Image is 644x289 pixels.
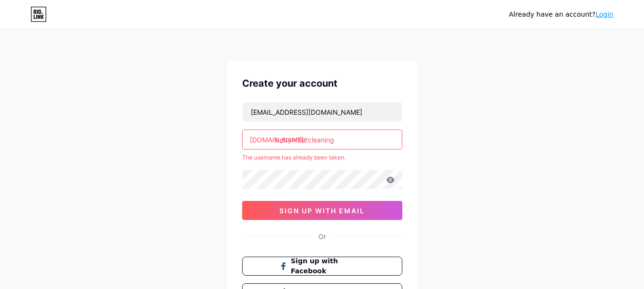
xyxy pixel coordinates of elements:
input: username [243,130,402,149]
div: Already have an account? [509,10,613,20]
div: [DOMAIN_NAME]/ [250,135,306,145]
span: sign up with email [279,207,365,215]
div: Create your account [242,76,402,90]
input: Email [243,102,402,121]
span: Sign up with Facebook [291,256,365,276]
div: Or [318,231,326,241]
div: The username has already been taken. [242,153,402,162]
button: sign up with email [242,201,402,220]
a: Login [595,10,613,18]
button: Sign up with Facebook [242,257,402,276]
